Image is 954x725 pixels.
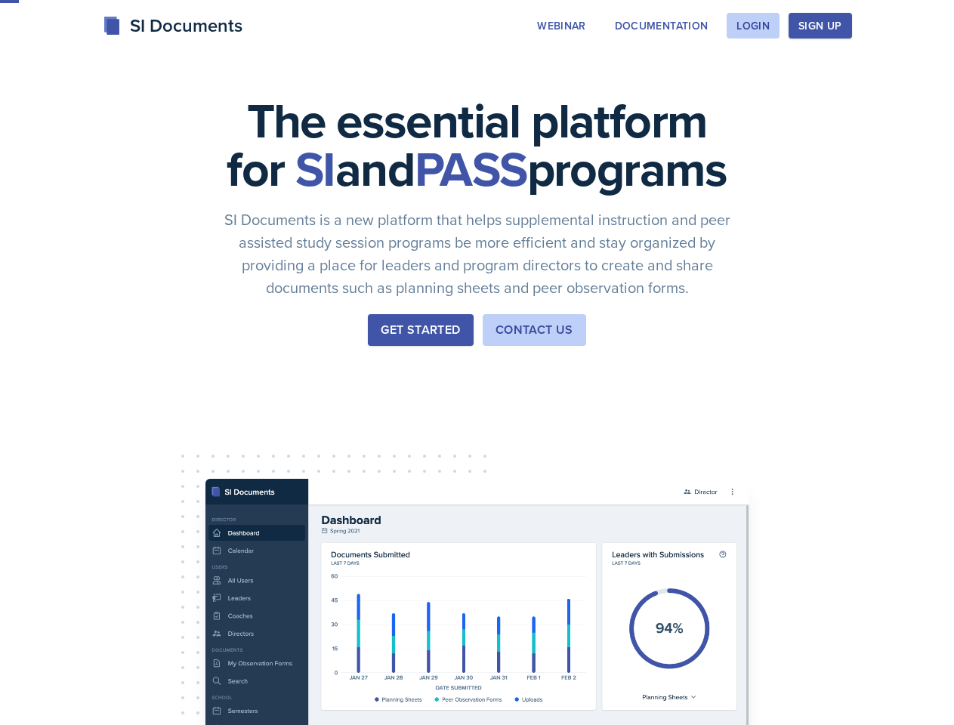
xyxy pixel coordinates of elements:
button: Webinar [527,13,595,39]
div: Sign Up [798,20,841,32]
div: Get Started [381,321,460,339]
div: SI Documents [103,12,242,39]
div: Contact Us [496,321,573,339]
button: Documentation [605,13,718,39]
div: Webinar [537,20,585,32]
button: Login [727,13,780,39]
div: Documentation [615,20,709,32]
button: Contact Us [483,314,586,346]
div: Login [736,20,770,32]
button: Sign Up [789,13,851,39]
button: Get Started [368,314,473,346]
